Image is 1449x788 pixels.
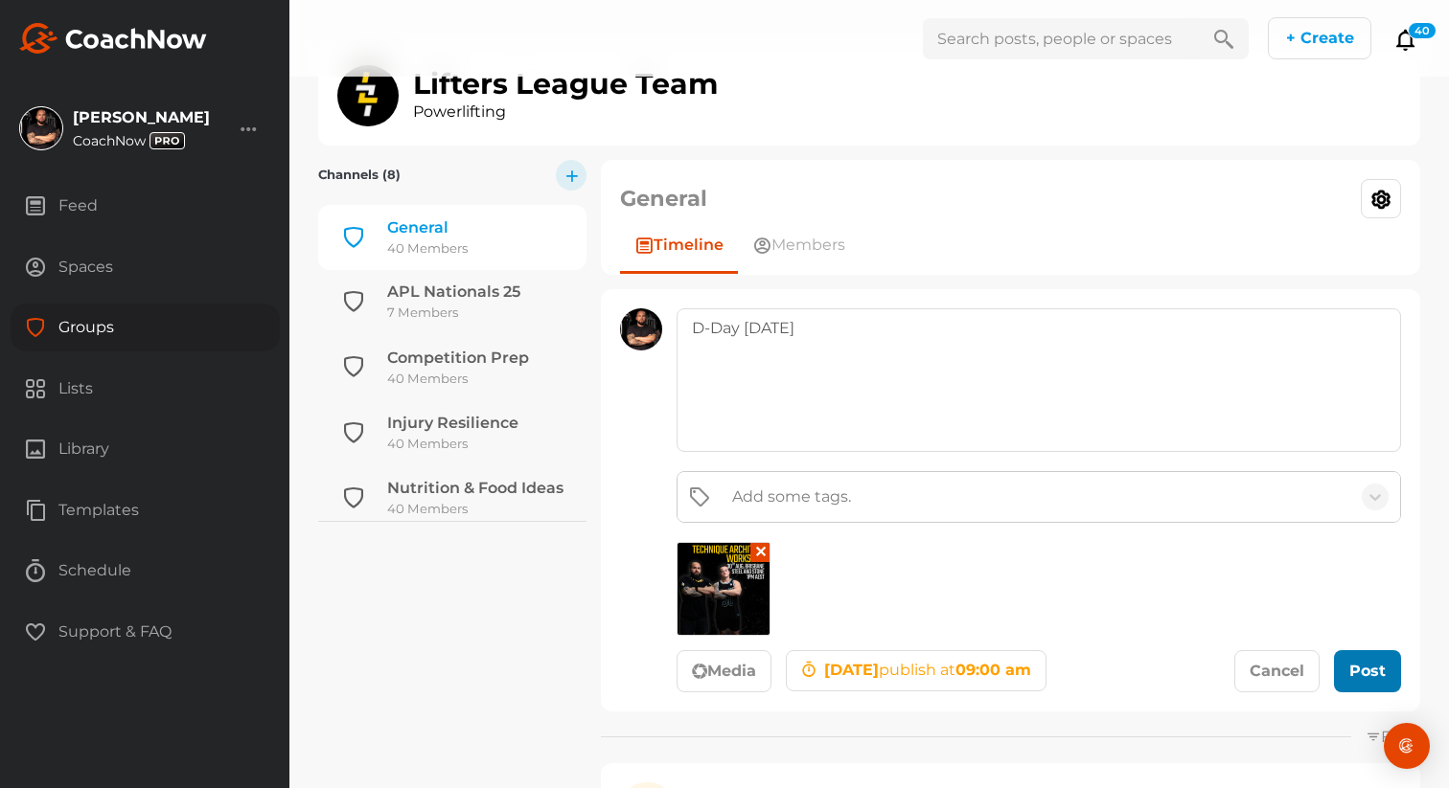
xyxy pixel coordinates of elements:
div: Competition Prep [387,347,529,370]
img: square_e7f1524cf1e2191e5ad752e309cfe521.jpg [620,308,662,350]
img: square_2e8c0557bda462d0f59739a554fe38e3.png [337,65,399,126]
button: + Create [1268,17,1371,59]
span: Timeline [654,234,724,257]
div: 40 Members [387,239,468,259]
a: Support & FAQ [10,608,280,669]
button: Post [1334,650,1401,692]
div: 40 Members [387,435,518,454]
div: 40 Members [387,370,529,389]
div: Groups [11,304,280,351]
a: Templates [10,486,280,548]
div: Lists [11,365,280,413]
div: Add some tags. [732,485,851,508]
button: Media [677,650,771,692]
input: Search posts, people or spaces [923,18,1199,59]
img: tags [688,485,711,508]
div: Feed [11,182,280,230]
div: Support & FAQ [11,608,280,656]
a: Groups [10,304,280,365]
div: APL Nationals 25 [387,281,520,304]
h1: Lifters League Team [413,68,718,101]
div: General [387,216,468,239]
a: Injury Resilience 40 Members [318,400,586,465]
button: 40 [1394,28,1417,52]
a: Nutrition & Food Ideas 40 Members [318,465,586,530]
img: svg+xml;base64,PHN2ZyB3aWR0aD0iMTk2IiBoZWlnaHQ9IjMyIiB2aWV3Qm94PSIwIDAgMTk2IDMyIiBmaWxsPSJub25lIi... [19,23,207,54]
a: APL Nationals 25 7 Members [318,269,586,334]
div: CoachNow [73,132,210,149]
div: Spaces [11,243,280,291]
a: General 40 Members [318,205,586,270]
img: square_e7f1524cf1e2191e5ad752e309cfe521.jpg [20,107,62,149]
div: Schedule [11,547,280,595]
a: Lists [10,365,280,426]
img: svg+xml;base64,PHN2ZyB3aWR0aD0iMzciIGhlaWdodD0iMTgiIHZpZXdCb3g9IjAgMCAzNyAxOCIgZmlsbD0ibm9uZSIgeG... [149,132,185,149]
button: ✕ [750,543,770,562]
div: 40 Members [387,500,563,519]
strong: [DATE] [824,661,879,679]
h2: General [620,183,707,215]
div: 40 [1408,22,1437,39]
a: Competition Prep 40 Members [318,334,586,399]
a: Feed [10,182,280,243]
div: Library [11,425,280,473]
a: Schedule [10,547,280,608]
div: 7 Members [387,304,520,323]
label: Channels (8) [318,166,401,185]
a: Library [10,425,280,486]
span: publish at [824,661,1031,679]
span: Members [771,234,845,257]
div: Nutrition & Food Ideas [387,477,563,500]
button: Cancel [1234,650,1320,692]
div: Injury Resilience [387,412,518,435]
strong: 09:00 am [955,661,1031,679]
div: [PERSON_NAME] [73,110,210,125]
a: Filter [1366,728,1420,746]
div: Open Intercom Messenger [1384,723,1430,769]
div: Templates [11,486,280,534]
div: Powerlifting [413,101,718,124]
a: Spaces [10,243,280,304]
